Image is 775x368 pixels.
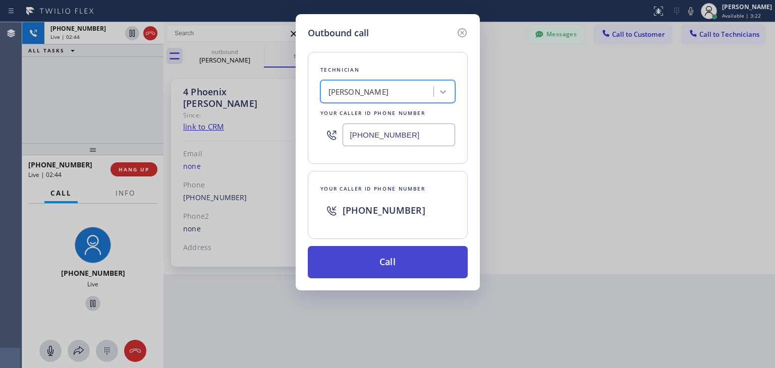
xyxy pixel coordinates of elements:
div: Your caller id phone number [320,108,455,118]
div: Technician [320,65,455,75]
span: [PHONE_NUMBER] [343,204,425,216]
input: (123) 456-7890 [343,124,455,146]
div: Your caller id phone number [320,183,455,194]
h5: Outbound call [308,26,369,40]
button: Call [308,246,468,278]
div: [PERSON_NAME] [328,86,389,98]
